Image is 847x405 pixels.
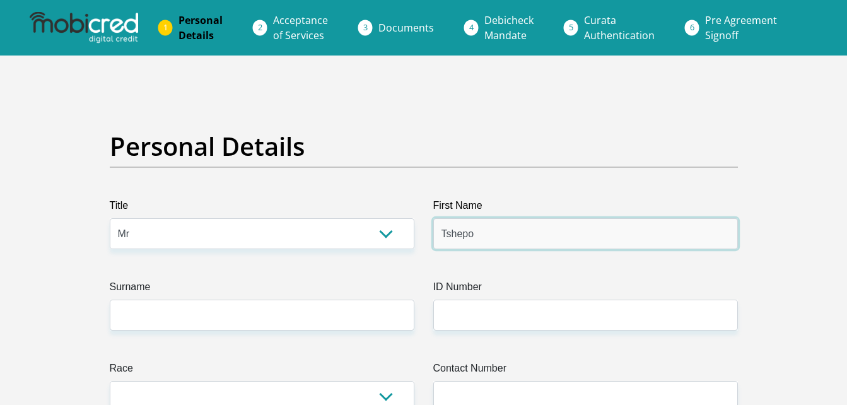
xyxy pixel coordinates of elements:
[30,12,138,44] img: mobicred logo
[584,13,655,42] span: Curata Authentication
[484,13,534,42] span: Debicheck Mandate
[433,218,738,249] input: First Name
[273,13,328,42] span: Acceptance of Services
[368,15,444,40] a: Documents
[110,300,414,331] input: Surname
[574,8,665,48] a: CurataAuthentication
[110,131,738,161] h2: Personal Details
[433,361,738,381] label: Contact Number
[433,279,738,300] label: ID Number
[705,13,777,42] span: Pre Agreement Signoff
[110,361,414,381] label: Race
[110,198,414,218] label: Title
[178,13,223,42] span: Personal Details
[433,198,738,218] label: First Name
[378,21,434,35] span: Documents
[263,8,338,48] a: Acceptanceof Services
[168,8,233,48] a: PersonalDetails
[110,279,414,300] label: Surname
[474,8,544,48] a: DebicheckMandate
[695,8,787,48] a: Pre AgreementSignoff
[433,300,738,331] input: ID Number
